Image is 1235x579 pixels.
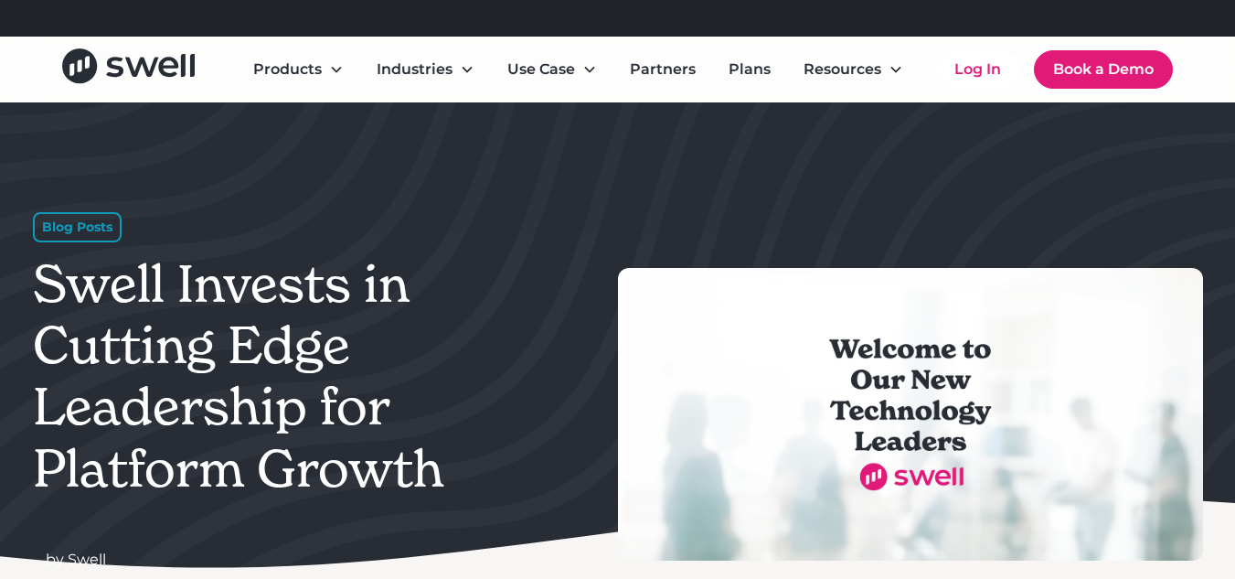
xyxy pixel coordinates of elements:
div: Resources [804,59,881,80]
div: Use Case [507,59,575,80]
a: Plans [714,51,785,88]
div: Products [239,51,358,88]
a: Partners [615,51,710,88]
a: Log In [936,51,1019,88]
div: by [46,549,64,571]
div: Industries [362,51,489,88]
div: Blog Posts [33,212,122,242]
div: Use Case [493,51,612,88]
div: Products [253,59,322,80]
a: Book a Demo [1034,50,1173,89]
h1: Swell Invests in Cutting Edge Leadership for Platform Growth [33,253,580,499]
div: Industries [377,59,452,80]
div: Swell [68,549,106,571]
div: Resources [789,51,918,88]
a: home [62,48,195,90]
